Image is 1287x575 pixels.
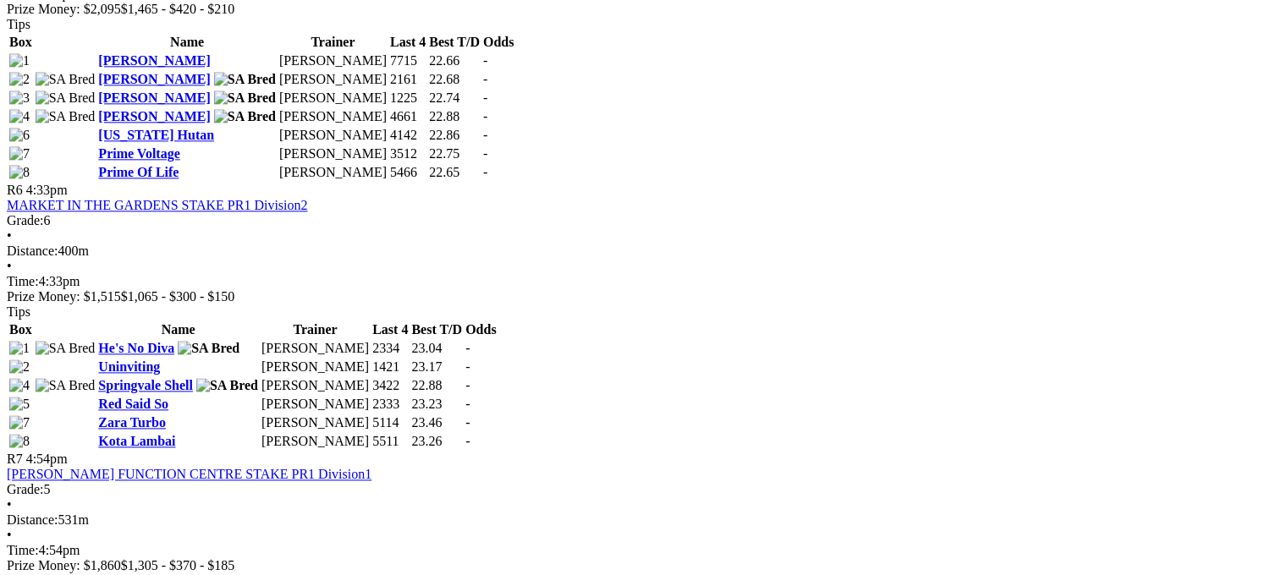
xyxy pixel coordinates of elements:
img: SA Bred [36,72,96,87]
td: 22.86 [428,127,481,144]
a: Prime Voltage [98,146,179,161]
td: [PERSON_NAME] [278,71,388,88]
img: 1 [9,341,30,356]
a: Springvale Shell [98,378,193,392]
td: 23.04 [410,340,463,357]
a: [PERSON_NAME] [98,72,210,86]
img: SA Bred [178,341,239,356]
span: - [483,165,487,179]
td: 7715 [389,52,426,69]
span: $1,065 - $300 - $150 [121,289,235,304]
td: 22.88 [410,377,463,394]
span: - [483,128,487,142]
th: Trainer [278,34,388,51]
a: [US_STATE] Hutan [98,128,214,142]
img: SA Bred [36,109,96,124]
img: SA Bred [36,378,96,393]
td: 1225 [389,90,426,107]
td: [PERSON_NAME] [261,396,370,413]
td: 23.23 [410,396,463,413]
span: - [483,90,487,105]
img: 1 [9,53,30,68]
td: [PERSON_NAME] [261,340,370,357]
td: 5466 [389,164,426,181]
td: 2161 [389,71,426,88]
span: - [483,72,487,86]
div: 4:54pm [7,543,1280,558]
td: 1421 [371,359,409,375]
img: SA Bred [36,341,96,356]
img: SA Bred [36,90,96,106]
img: 8 [9,434,30,449]
td: 5511 [371,433,409,450]
td: 23.17 [410,359,463,375]
span: • [7,259,12,273]
img: 8 [9,165,30,180]
span: - [483,53,487,68]
img: 3 [9,90,30,106]
span: R6 [7,183,23,197]
td: 22.75 [428,145,481,162]
td: [PERSON_NAME] [278,108,388,125]
img: SA Bred [214,90,276,106]
span: - [465,397,470,411]
th: Best T/D [428,34,481,51]
span: Box [9,322,32,337]
td: 23.46 [410,414,463,431]
td: [PERSON_NAME] [278,52,388,69]
td: 22.68 [428,71,481,88]
img: SA Bred [214,72,276,87]
span: - [465,359,470,374]
span: - [465,378,470,392]
td: [PERSON_NAME] [278,164,388,181]
span: Distance: [7,244,58,258]
a: Prime Of Life [98,165,179,179]
a: Red Said So [98,397,168,411]
a: [PERSON_NAME] [98,53,210,68]
td: 22.74 [428,90,481,107]
td: 4661 [389,108,426,125]
th: Name [97,34,277,51]
span: Tips [7,17,30,31]
span: Box [9,35,32,49]
span: Distance: [7,512,58,527]
span: 4:33pm [26,183,68,197]
td: 5114 [371,414,409,431]
img: 7 [9,146,30,162]
a: Uninviting [98,359,160,374]
span: - [465,341,470,355]
div: 6 [7,213,1280,228]
td: [PERSON_NAME] [261,414,370,431]
span: • [7,228,12,243]
img: SA Bred [196,378,258,393]
span: • [7,497,12,512]
div: Prize Money: $2,095 [7,2,1280,17]
td: 22.88 [428,108,481,125]
span: • [7,528,12,542]
span: R7 [7,452,23,466]
th: Name [97,321,259,338]
div: Prize Money: $1,860 [7,558,1280,573]
img: SA Bred [214,109,276,124]
span: Tips [7,304,30,319]
th: Odds [465,321,497,338]
img: 2 [9,72,30,87]
div: 400m [7,244,1280,259]
td: 2334 [371,340,409,357]
td: 22.65 [428,164,481,181]
span: Time: [7,543,39,557]
span: Grade: [7,213,44,227]
img: 5 [9,397,30,412]
td: 23.26 [410,433,463,450]
span: Grade: [7,482,44,496]
th: Last 4 [371,321,409,338]
th: Trainer [261,321,370,338]
span: - [465,434,470,448]
td: 3422 [371,377,409,394]
a: Zara Turbo [98,415,166,430]
a: MARKET IN THE GARDENS STAKE PR1 Division2 [7,198,307,212]
td: [PERSON_NAME] [261,359,370,375]
img: 4 [9,109,30,124]
td: 3512 [389,145,426,162]
th: Best T/D [410,321,463,338]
